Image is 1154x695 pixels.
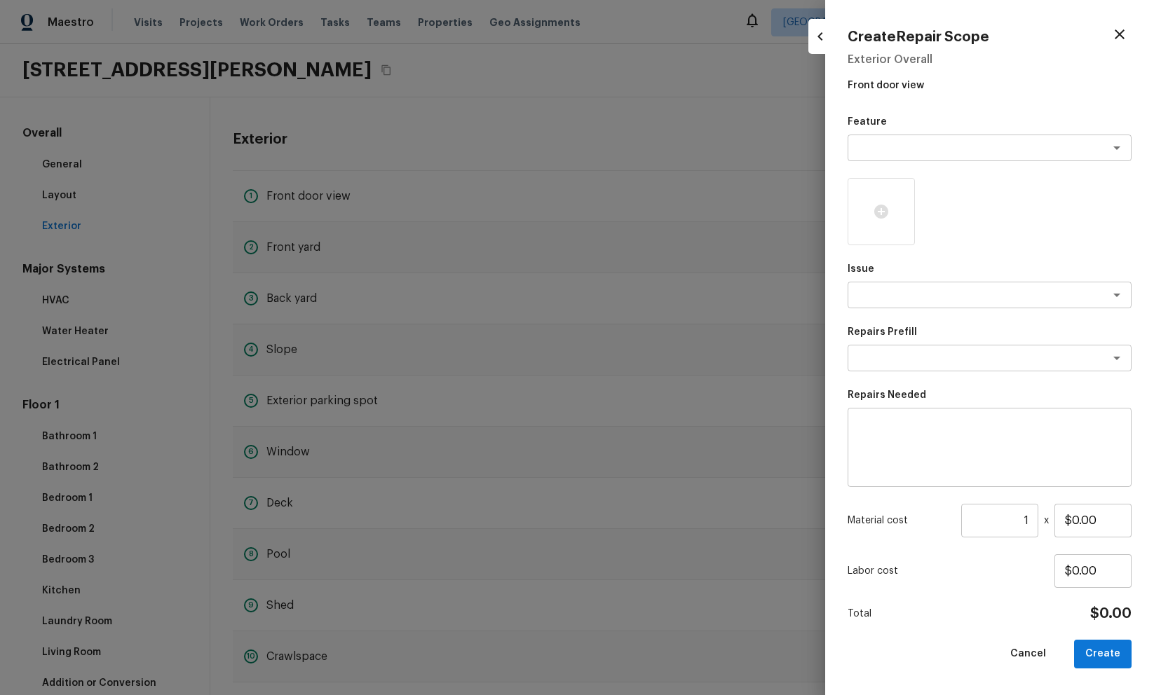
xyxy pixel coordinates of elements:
[848,28,989,46] h4: Create Repair Scope
[848,73,1132,92] p: Front door view
[848,504,1132,537] div: x
[1074,640,1132,668] button: Create
[848,514,956,528] p: Material cost
[1107,138,1127,158] button: Open
[999,640,1057,668] button: Cancel
[848,325,1132,339] p: Repairs Prefill
[848,388,1132,402] p: Repairs Needed
[848,115,1132,129] p: Feature
[848,564,1054,578] p: Labor cost
[1107,348,1127,368] button: Open
[848,262,1132,276] p: Issue
[848,607,871,621] p: Total
[848,52,1132,67] h5: Exterior Overall
[1090,605,1132,623] h4: $0.00
[1107,285,1127,305] button: Open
